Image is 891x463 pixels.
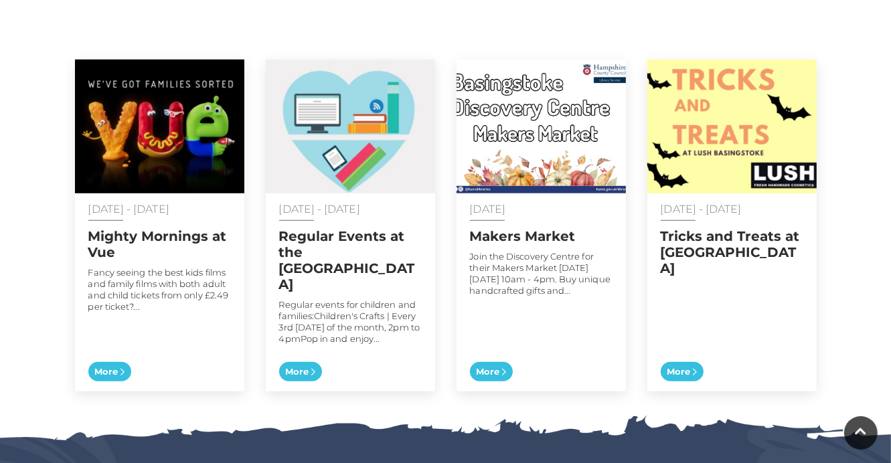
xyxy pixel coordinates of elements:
[470,362,513,382] span: More
[279,362,322,382] span: More
[279,228,422,292] h2: Regular Events at the [GEOGRAPHIC_DATA]
[279,299,422,345] p: Regular events for children and families:Children's Crafts | Every 3rd [DATE] of the month, 2pm t...
[470,203,613,215] p: [DATE]
[88,362,131,382] span: More
[470,251,613,296] p: Join the Discovery Centre for their Makers Market [DATE][DATE] 10am - 4pm. Buy unique handcrafted...
[266,60,435,391] a: [DATE] - [DATE] Regular Events at the [GEOGRAPHIC_DATA] Regular events for children and families:...
[279,203,422,215] p: [DATE] - [DATE]
[661,203,803,215] p: [DATE] - [DATE]
[457,60,626,391] a: [DATE] Makers Market Join the Discovery Centre for their Makers Market [DATE][DATE] 10am - 4pm. B...
[88,228,231,260] h2: Mighty Mornings at Vue
[75,60,244,391] a: [DATE] - [DATE] Mighty Mornings at Vue Fancy seeing the best kids films and family films with bot...
[88,267,231,312] p: Fancy seeing the best kids films and family films with both adult and child tickets from only £2....
[647,60,817,391] a: [DATE] - [DATE] Tricks and Treats at [GEOGRAPHIC_DATA] More
[88,203,231,215] p: [DATE] - [DATE]
[470,228,613,244] h2: Makers Market
[661,362,704,382] span: More
[661,228,803,276] h2: Tricks and Treats at [GEOGRAPHIC_DATA]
